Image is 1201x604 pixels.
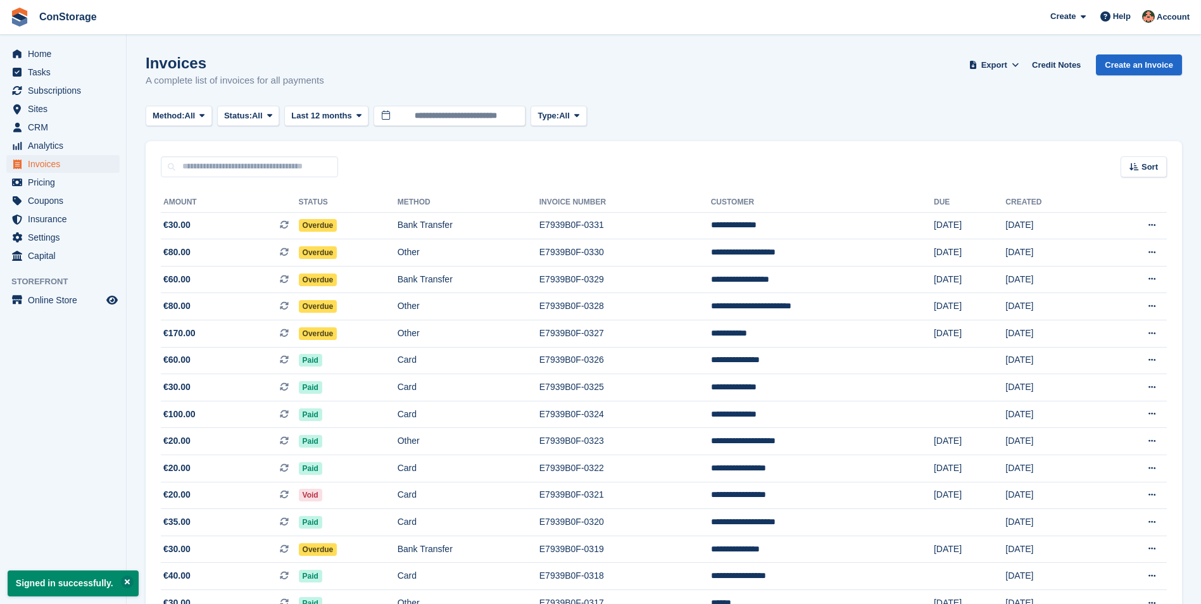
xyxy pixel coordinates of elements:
span: Overdue [299,327,337,340]
td: [DATE] [934,455,1005,482]
th: Status [299,192,398,213]
button: Method: All [146,106,212,127]
span: Status: [224,110,252,122]
td: [DATE] [1005,320,1098,348]
td: [DATE] [1005,536,1098,563]
td: [DATE] [934,536,1005,563]
a: menu [6,45,120,63]
button: Export [966,54,1022,75]
span: €30.00 [163,543,191,556]
td: E7939B0F-0327 [539,320,711,348]
th: Amount [161,192,299,213]
td: Bank Transfer [398,212,539,239]
a: menu [6,100,120,118]
td: Card [398,374,539,401]
span: €35.00 [163,515,191,529]
span: Analytics [28,137,104,154]
td: E7939B0F-0330 [539,239,711,267]
span: Export [981,59,1007,72]
span: €60.00 [163,353,191,367]
span: Void [299,489,322,501]
h1: Invoices [146,54,324,72]
a: menu [6,210,120,228]
td: E7939B0F-0322 [539,455,711,482]
td: [DATE] [934,293,1005,320]
span: €20.00 [163,434,191,448]
span: Paid [299,354,322,367]
td: [DATE] [1005,374,1098,401]
td: [DATE] [1005,482,1098,509]
a: menu [6,291,120,309]
span: Tasks [28,63,104,81]
span: Paid [299,516,322,529]
p: Signed in successfully. [8,570,139,596]
td: Card [398,347,539,374]
a: menu [6,229,120,246]
span: Settings [28,229,104,246]
td: [DATE] [1005,212,1098,239]
td: [DATE] [934,482,1005,509]
td: E7939B0F-0321 [539,482,711,509]
td: [DATE] [934,212,1005,239]
td: [DATE] [934,266,1005,293]
span: All [252,110,263,122]
td: E7939B0F-0320 [539,509,711,536]
span: Overdue [299,246,337,259]
td: [DATE] [1005,428,1098,455]
span: Sites [28,100,104,118]
button: Last 12 months [284,106,368,127]
td: E7939B0F-0318 [539,563,711,590]
span: €60.00 [163,273,191,286]
td: [DATE] [934,428,1005,455]
span: €20.00 [163,462,191,475]
span: €80.00 [163,246,191,259]
span: Pricing [28,173,104,191]
a: menu [6,63,120,81]
span: Sort [1141,161,1158,173]
td: Card [398,455,539,482]
th: Method [398,192,539,213]
span: Overdue [299,300,337,313]
td: Other [398,239,539,267]
button: Status: All [217,106,279,127]
a: Create an Invoice [1096,54,1182,75]
a: Credit Notes [1027,54,1086,75]
a: menu [6,173,120,191]
td: E7939B0F-0329 [539,266,711,293]
td: Card [398,509,539,536]
span: Paid [299,435,322,448]
span: Capital [28,247,104,265]
span: All [559,110,570,122]
td: Bank Transfer [398,536,539,563]
td: E7939B0F-0331 [539,212,711,239]
td: E7939B0F-0328 [539,293,711,320]
span: €30.00 [163,218,191,232]
td: [DATE] [1005,293,1098,320]
span: Storefront [11,275,126,288]
span: Paid [299,570,322,582]
span: Account [1157,11,1190,23]
a: ConStorage [34,6,102,27]
td: Card [398,563,539,590]
td: [DATE] [934,320,1005,348]
td: E7939B0F-0319 [539,536,711,563]
span: All [185,110,196,122]
td: Other [398,428,539,455]
th: Invoice Number [539,192,711,213]
span: Overdue [299,274,337,286]
td: Other [398,320,539,348]
span: Subscriptions [28,82,104,99]
td: [DATE] [1005,266,1098,293]
td: [DATE] [1005,455,1098,482]
span: Insurance [28,210,104,228]
td: [DATE] [1005,347,1098,374]
span: Last 12 months [291,110,351,122]
img: Rena Aslanova [1142,10,1155,23]
td: [DATE] [1005,509,1098,536]
td: Card [398,482,539,509]
td: E7939B0F-0324 [539,401,711,428]
span: Home [28,45,104,63]
td: Bank Transfer [398,266,539,293]
span: Online Store [28,291,104,309]
a: menu [6,247,120,265]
